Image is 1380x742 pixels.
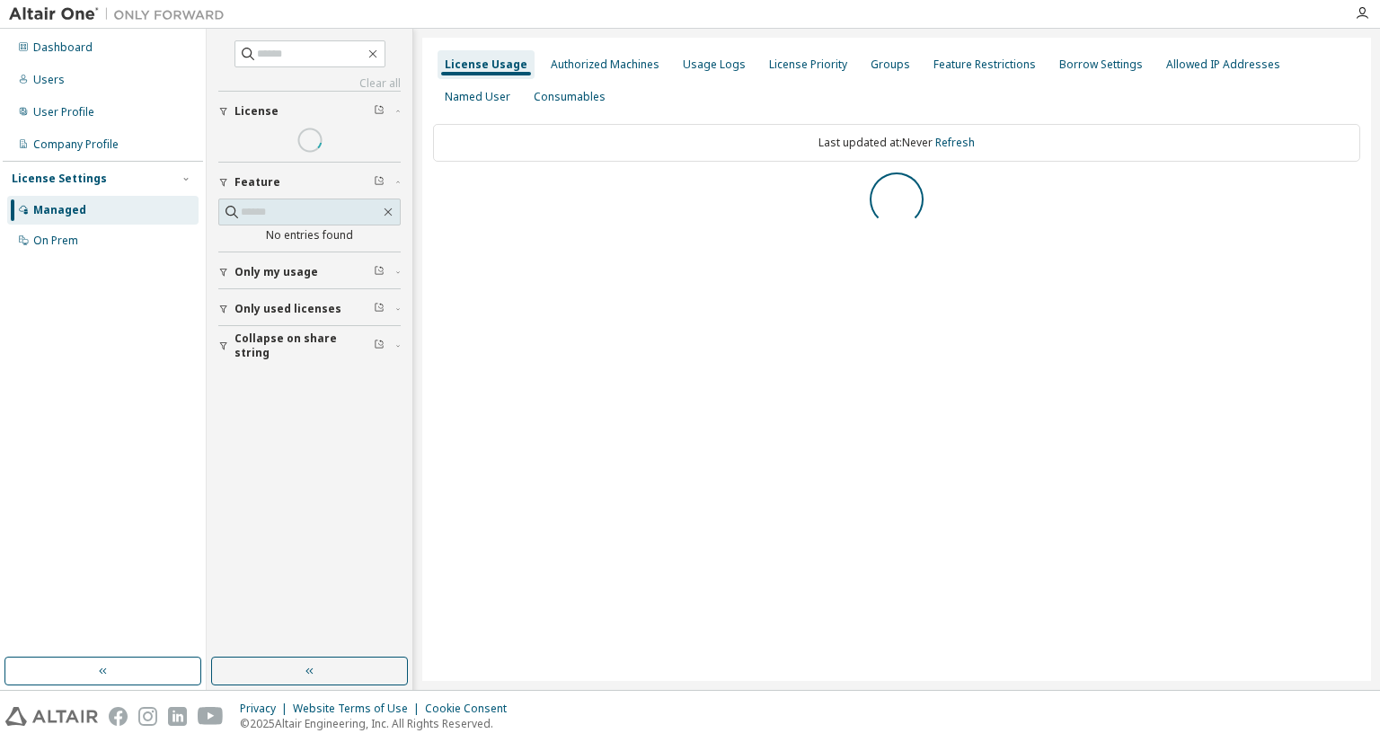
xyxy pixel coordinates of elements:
div: Named User [445,90,510,104]
span: Collapse on share string [234,331,374,360]
span: Clear filter [374,104,385,119]
img: youtube.svg [198,707,224,726]
img: linkedin.svg [168,707,187,726]
img: Altair One [9,5,234,23]
div: License Usage [445,57,527,72]
div: User Profile [33,105,94,119]
span: Only my usage [234,265,318,279]
img: instagram.svg [138,707,157,726]
img: facebook.svg [109,707,128,726]
div: License Priority [769,57,847,72]
span: License [234,104,279,119]
p: © 2025 Altair Engineering, Inc. All Rights Reserved. [240,716,517,731]
span: Feature [234,175,280,190]
div: Allowed IP Addresses [1166,57,1280,72]
div: Cookie Consent [425,702,517,716]
img: altair_logo.svg [5,707,98,726]
div: Managed [33,203,86,217]
div: License Settings [12,172,107,186]
span: Clear filter [374,265,385,279]
div: Groups [871,57,910,72]
div: Feature Restrictions [933,57,1036,72]
span: Clear filter [374,175,385,190]
div: Borrow Settings [1059,57,1143,72]
div: On Prem [33,234,78,248]
a: Refresh [935,135,975,150]
button: Only used licenses [218,289,401,329]
div: Last updated at: Never [433,124,1360,162]
div: Dashboard [33,40,93,55]
div: Website Terms of Use [293,702,425,716]
button: Collapse on share string [218,326,401,366]
div: No entries found [218,228,401,243]
div: Users [33,73,65,87]
span: Clear filter [374,302,385,316]
div: Authorized Machines [551,57,659,72]
span: Only used licenses [234,302,341,316]
div: Company Profile [33,137,119,152]
div: Usage Logs [683,57,746,72]
div: Privacy [240,702,293,716]
a: Clear all [218,76,401,91]
button: Feature [218,163,401,202]
button: Only my usage [218,252,401,292]
button: License [218,92,401,131]
div: Consumables [534,90,606,104]
span: Clear filter [374,339,385,353]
